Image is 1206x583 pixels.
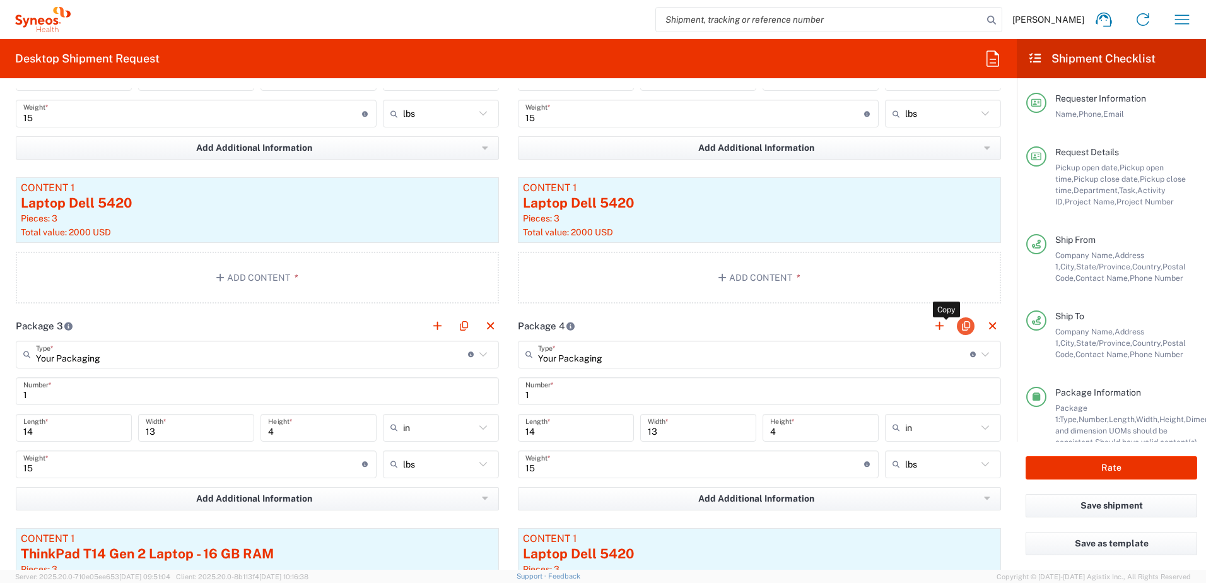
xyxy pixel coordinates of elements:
span: Number, [1079,415,1109,424]
span: Copyright © [DATE]-[DATE] Agistix Inc., All Rights Reserved [997,571,1191,582]
span: Ship To [1055,311,1084,321]
button: Add Additional Information [518,487,1001,510]
div: Content 1 [523,533,996,545]
span: Request Details [1055,147,1119,157]
span: Phone, [1079,109,1103,119]
h2: Desktop Shipment Request [15,51,160,66]
span: Height, [1159,415,1186,424]
div: Pieces: 3 [523,563,996,575]
span: Phone Number [1130,350,1183,359]
button: Rate [1026,456,1197,480]
button: Save as template [1026,532,1197,555]
span: Contact Name, [1075,273,1130,283]
button: Add Content* [16,252,499,303]
h2: Package 3 [16,320,73,333]
span: Type, [1060,415,1079,424]
button: Add Additional Information [16,487,499,510]
span: Requester Information [1055,93,1146,103]
span: Width, [1136,415,1159,424]
span: Phone Number [1130,273,1183,283]
span: Add Additional Information [196,493,312,505]
span: State/Province, [1076,338,1132,348]
div: Laptop Dell 5420 [523,545,996,563]
span: Pickup close date, [1074,174,1140,184]
div: Laptop Dell 5420 [21,194,494,213]
h2: Shipment Checklist [1028,51,1156,66]
span: [PERSON_NAME] [1012,14,1084,25]
span: Country, [1132,262,1162,271]
span: City, [1060,262,1076,271]
span: [DATE] 10:16:38 [259,573,308,580]
div: Content 1 [21,182,494,194]
span: Package Information [1055,387,1141,397]
button: Save shipment [1026,494,1197,517]
span: State/Province, [1076,262,1132,271]
span: Package 1: [1055,403,1087,424]
h2: Package 4 [518,320,575,333]
span: Name, [1055,109,1079,119]
span: Should have valid content(s) [1095,437,1197,447]
span: Country, [1132,338,1162,348]
button: Add Content* [518,252,1001,303]
span: Department, [1074,185,1119,195]
span: Email [1103,109,1124,119]
span: Length, [1109,415,1136,424]
span: Add Additional Information [698,493,814,505]
div: Pieces: 3 [21,213,494,224]
span: Ship From [1055,235,1096,245]
span: Company Name, [1055,250,1115,260]
span: [DATE] 09:51:04 [119,573,170,580]
a: Feedback [548,572,580,580]
div: Content 1 [523,182,996,194]
div: ThinkPad T14 Gen 2 Laptop - 16 GB RAM [21,545,494,563]
span: Project Name, [1065,197,1116,206]
span: Project Number [1116,197,1174,206]
button: Add Additional Information [16,136,499,160]
span: City, [1060,338,1076,348]
div: Total value: 2000 USD [523,227,996,238]
span: Add Additional Information [698,142,814,154]
div: Pieces: 3 [523,213,996,224]
span: Contact Name, [1075,350,1130,359]
span: Client: 2025.20.0-8b113f4 [176,573,308,580]
button: Add Additional Information [518,136,1001,160]
div: Total value: 2000 USD [21,227,494,238]
span: Add Additional Information [196,142,312,154]
div: Pieces: 3 [21,563,494,575]
span: Task, [1119,185,1137,195]
div: Laptop Dell 5420 [523,194,996,213]
span: Pickup open date, [1055,163,1120,172]
input: Shipment, tracking or reference number [656,8,983,32]
span: Company Name, [1055,327,1115,336]
span: Server: 2025.20.0-710e05ee653 [15,573,170,580]
div: Content 1 [21,533,494,545]
a: Support [517,572,548,580]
